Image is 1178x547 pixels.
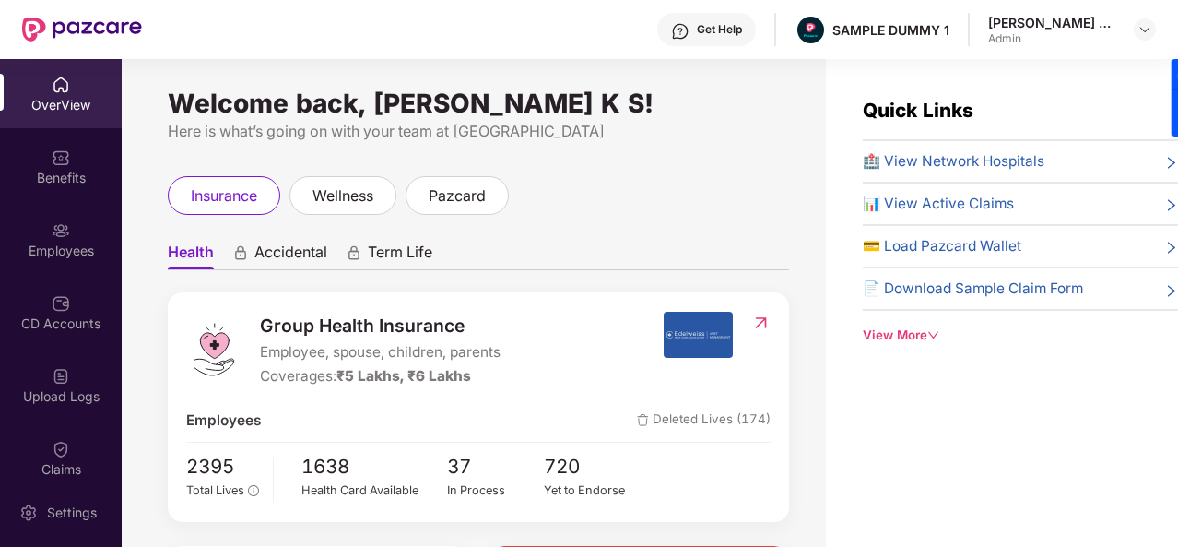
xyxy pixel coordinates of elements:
img: svg+xml;base64,PHN2ZyBpZD0iQ2xhaW0iIHhtbG5zPSJodHRwOi8vd3d3LnczLm9yZy8yMDAwL3N2ZyIgd2lkdGg9IjIwIi... [52,440,70,458]
div: SAMPLE DUMMY 1 [832,21,949,39]
img: deleteIcon [637,414,649,426]
div: animation [346,244,362,261]
img: insurerIcon [664,312,733,358]
div: Settings [41,504,102,522]
span: 📊 View Active Claims [863,193,1014,215]
div: Yet to Endorse [544,482,642,500]
span: 37 [447,452,545,482]
span: right [1164,239,1178,257]
img: Pazcare_Alternative_logo-01-01.png [797,17,824,43]
img: svg+xml;base64,PHN2ZyBpZD0iRW1wbG95ZWVzIiB4bWxucz0iaHR0cDovL3d3dy53My5vcmcvMjAwMC9zdmciIHdpZHRoPS... [52,221,70,240]
div: Coverages: [260,365,501,387]
span: Accidental [254,243,327,269]
span: pazcard [429,184,486,208]
span: Term Life [368,243,432,269]
span: Quick Links [863,99,973,122]
span: 📄 Download Sample Claim Form [863,278,1083,300]
span: down [927,329,939,341]
span: Total Lives [186,483,244,497]
img: New Pazcare Logo [22,18,142,42]
span: Health [168,243,214,269]
div: Health Card Available [301,482,447,500]
img: svg+xml;base64,PHN2ZyBpZD0iQmVuZWZpdHMiIHhtbG5zPSJodHRwOi8vd3d3LnczLm9yZy8yMDAwL3N2ZyIgd2lkdGg9Ij... [52,149,70,167]
div: Get Help [697,22,742,37]
span: wellness [312,184,373,208]
div: View More [863,326,1178,345]
div: Admin [988,31,1117,46]
div: animation [232,244,249,261]
span: 720 [544,452,642,482]
img: svg+xml;base64,PHN2ZyBpZD0iQ0RfQWNjb3VudHMiIGRhdGEtbmFtZT0iQ0QgQWNjb3VudHMiIHhtbG5zPSJodHRwOi8vd3... [52,294,70,313]
img: svg+xml;base64,PHN2ZyBpZD0iSGVscC0zMngzMiIgeG1sbnM9Imh0dHA6Ly93d3cudzMub3JnLzIwMDAvc3ZnIiB3aWR0aD... [671,22,689,41]
span: 1638 [301,452,447,482]
img: logo [186,322,241,377]
span: Employees [186,410,261,432]
div: In Process [447,482,545,500]
div: Welcome back, [PERSON_NAME] K S! [168,96,789,111]
span: 🏥 View Network Hospitals [863,150,1044,172]
div: [PERSON_NAME] K S [988,14,1117,31]
span: Group Health Insurance [260,312,501,339]
img: svg+xml;base64,PHN2ZyBpZD0iVXBsb2FkX0xvZ3MiIGRhdGEtbmFtZT0iVXBsb2FkIExvZ3MiIHhtbG5zPSJodHRwOi8vd3... [52,367,70,386]
img: svg+xml;base64,PHN2ZyBpZD0iSG9tZSIgeG1sbnM9Imh0dHA6Ly93d3cudzMub3JnLzIwMDAvc3ZnIiB3aWR0aD0iMjAiIG... [52,76,70,94]
span: Employee, spouse, children, parents [260,341,501,363]
span: ₹5 Lakhs, ₹6 Lakhs [336,367,471,385]
span: Deleted Lives (174) [637,410,771,432]
span: 2395 [186,452,259,482]
span: info-circle [248,485,258,495]
img: RedirectIcon [751,314,771,332]
span: 💳 Load Pazcard Wallet [863,235,1021,257]
span: right [1164,281,1178,300]
img: svg+xml;base64,PHN2ZyBpZD0iU2V0dGluZy0yMHgyMCIgeG1sbnM9Imh0dHA6Ly93d3cudzMub3JnLzIwMDAvc3ZnIiB3aW... [19,504,38,522]
img: svg+xml;base64,PHN2ZyBpZD0iRHJvcGRvd24tMzJ4MzIiIHhtbG5zPSJodHRwOi8vd3d3LnczLm9yZy8yMDAwL3N2ZyIgd2... [1137,22,1152,37]
div: Here is what’s going on with your team at [GEOGRAPHIC_DATA] [168,120,789,143]
span: insurance [191,184,257,208]
span: right [1164,196,1178,215]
